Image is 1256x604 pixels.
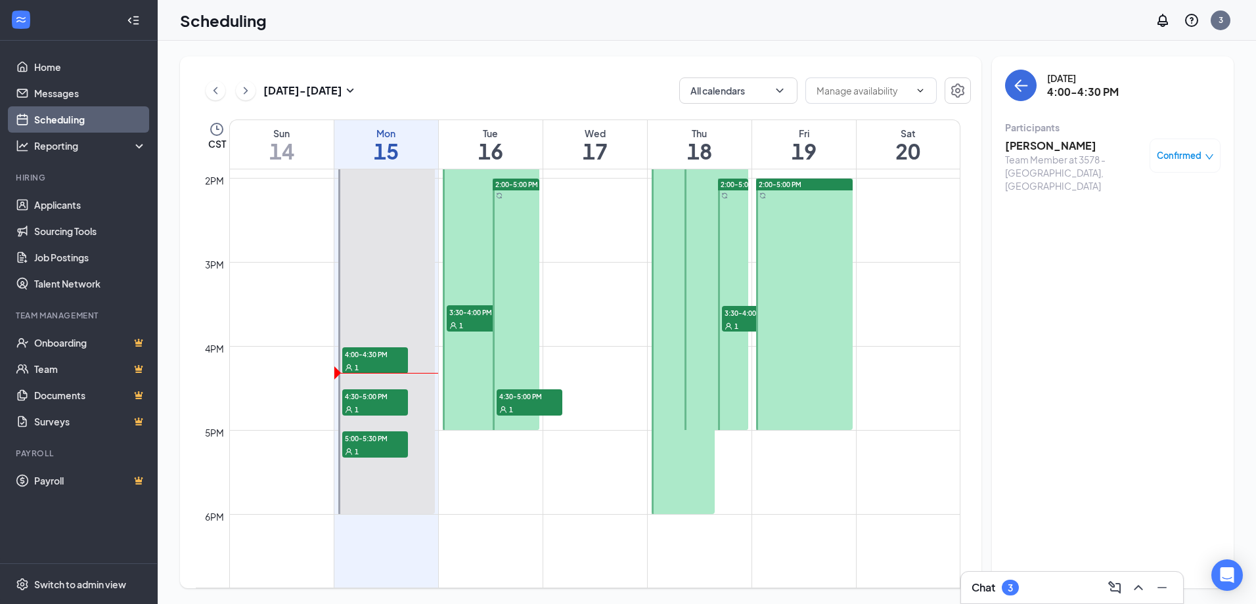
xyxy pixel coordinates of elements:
button: back-button [1005,70,1037,101]
div: Sun [230,127,334,140]
svg: Sync [759,192,766,199]
div: Payroll [16,448,144,459]
a: September 14, 2025 [230,120,334,169]
h1: 18 [648,140,751,162]
span: 1 [734,322,738,331]
svg: SmallChevronDown [342,83,358,98]
span: 1 [459,321,463,330]
button: ChevronUp [1128,577,1149,598]
div: Sat [857,127,960,140]
span: 5:00-5:30 PM [342,431,408,444]
input: Manage availability [817,83,910,98]
a: Sourcing Tools [34,218,146,244]
svg: Sync [496,192,503,199]
button: ChevronRight [236,81,256,100]
div: 3 [1008,582,1013,593]
a: Home [34,54,146,80]
span: 2:00-5:00 PM [721,180,763,189]
div: Thu [648,127,751,140]
h1: 16 [439,140,543,162]
a: Job Postings [34,244,146,270]
span: 1 [355,447,359,456]
svg: User [725,322,732,330]
div: 3 [1219,14,1223,26]
svg: Settings [16,578,29,591]
svg: Notifications [1155,12,1171,28]
span: down [1205,152,1214,162]
a: September 20, 2025 [857,120,960,169]
a: TeamCrown [34,356,146,382]
div: 5pm [202,425,227,440]
svg: User [449,322,457,330]
h3: 4:00-4:30 PM [1047,85,1119,99]
button: ChevronLeft [206,81,225,100]
div: Team Management [16,310,144,321]
button: ComposeMessage [1104,577,1125,598]
a: September 17, 2025 [543,120,647,169]
span: 1 [355,405,359,414]
a: Talent Network [34,270,146,297]
h3: [PERSON_NAME] [1005,139,1143,153]
svg: User [345,406,353,414]
h1: 17 [543,140,647,162]
div: Tue [439,127,543,140]
div: Reporting [34,139,147,152]
h1: 20 [857,140,960,162]
div: Mon [334,127,438,140]
a: Messages [34,80,146,106]
div: Open Intercom Messenger [1211,559,1243,591]
button: Minimize [1152,577,1173,598]
div: Fri [752,127,856,140]
span: 2:00-5:00 PM [759,180,801,189]
span: 1 [355,363,359,372]
div: Switch to admin view [34,578,126,591]
a: DocumentsCrown [34,382,146,408]
a: September 16, 2025 [439,120,543,169]
h1: Scheduling [180,9,267,32]
h3: [DATE] - [DATE] [263,83,342,98]
h3: Chat [972,580,995,595]
span: 4:00-4:30 PM [342,347,408,360]
span: 3:30-4:00 PM [722,306,788,319]
h1: 19 [752,140,856,162]
svg: Clock [209,121,225,137]
a: September 19, 2025 [752,120,856,169]
button: All calendarsChevronDown [679,77,797,104]
svg: Sync [721,192,728,199]
svg: QuestionInfo [1184,12,1200,28]
div: 2pm [202,173,227,188]
a: Scheduling [34,106,146,133]
span: Confirmed [1157,149,1201,162]
button: Settings [945,77,971,104]
svg: ChevronLeft [209,83,222,98]
svg: User [345,448,353,456]
svg: User [499,406,507,414]
svg: ChevronUp [1131,580,1146,595]
div: Participants [1005,121,1221,134]
div: 3pm [202,257,227,272]
div: Team Member at 3578 - [GEOGRAPHIC_DATA], [GEOGRAPHIC_DATA] [1005,153,1143,192]
div: 4pm [202,341,227,356]
svg: User [345,364,353,372]
div: Wed [543,127,647,140]
svg: ChevronDown [915,85,926,96]
span: 3:30-4:00 PM [447,305,512,318]
a: PayrollCrown [34,467,146,494]
span: 4:30-5:00 PM [497,389,562,402]
a: Applicants [34,192,146,218]
svg: WorkstreamLogo [14,13,28,26]
a: SurveysCrown [34,408,146,435]
svg: ArrowLeft [1013,77,1029,93]
svg: ChevronRight [239,83,252,98]
a: OnboardingCrown [34,330,146,356]
span: CST [208,137,226,150]
svg: Settings [950,83,966,98]
div: [DATE] [1047,72,1119,85]
h1: 14 [230,140,334,162]
a: September 18, 2025 [648,120,751,169]
a: September 15, 2025 [334,120,438,169]
svg: ChevronDown [773,84,786,97]
div: 6pm [202,509,227,524]
h1: 15 [334,140,438,162]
